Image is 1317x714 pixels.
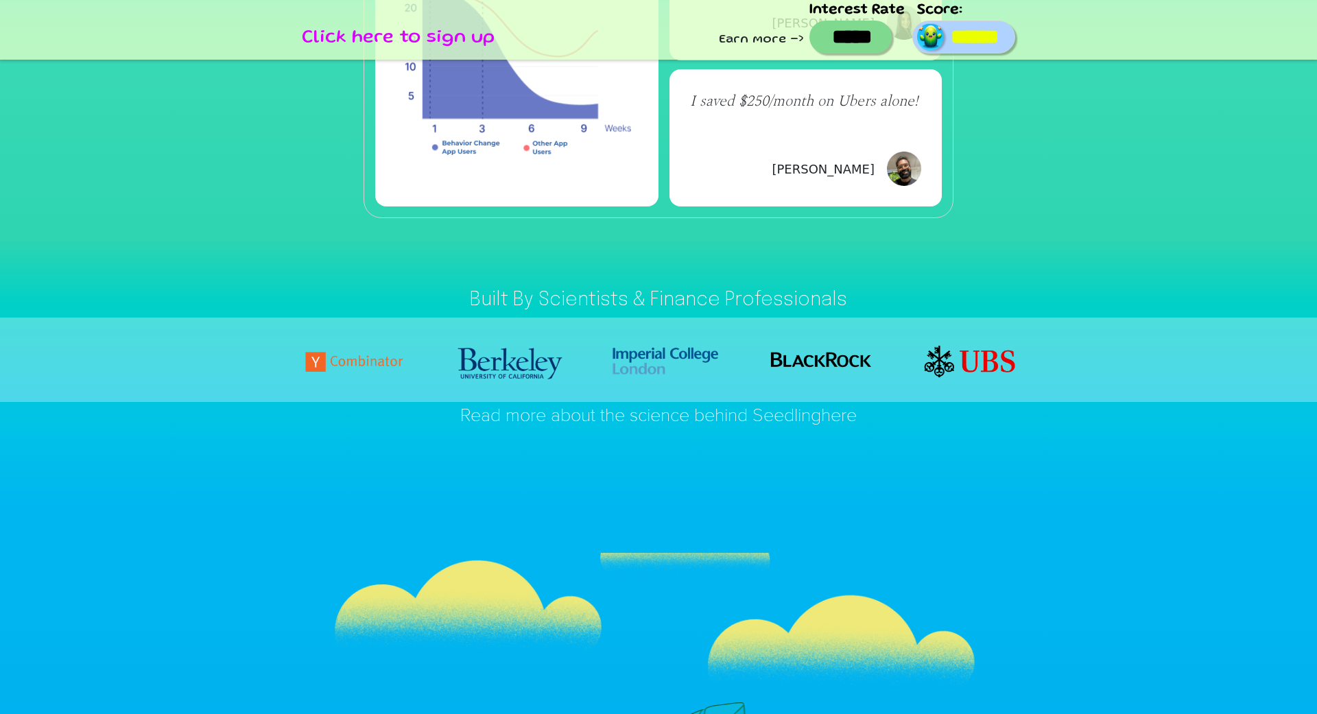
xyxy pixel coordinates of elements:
img: image [917,23,948,53]
p: Read more about the science behind Seedling [66,402,1251,430]
a: here [821,404,857,427]
img: image [887,152,921,186]
div: I saved $250/month on Ubers alone! [690,90,921,152]
div: [PERSON_NAME] [772,152,875,186]
img: image [302,318,1015,402]
div: Earn more -> [616,11,803,69]
img: image [329,504,988,689]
